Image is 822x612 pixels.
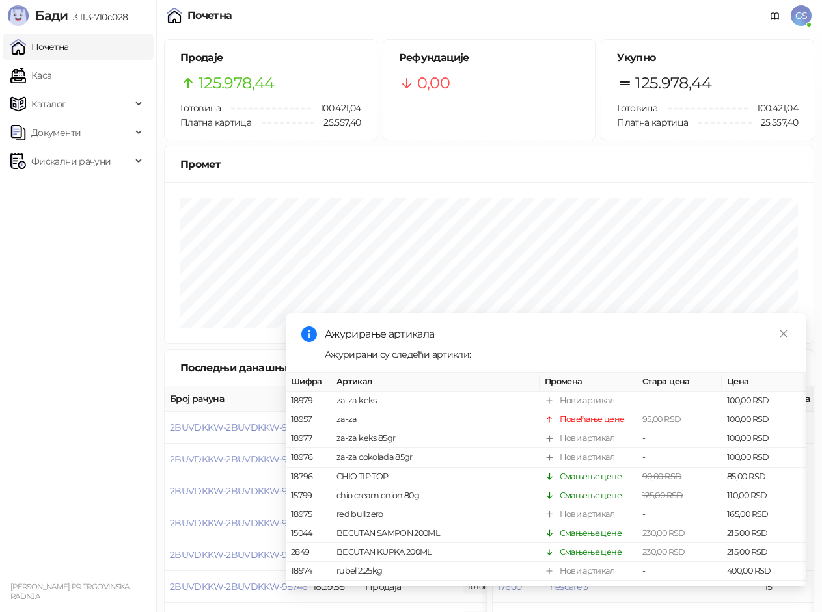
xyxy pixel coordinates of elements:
td: - [637,505,722,524]
td: rubel 2.25kg [331,562,540,581]
span: 90,00 RSD [642,471,681,481]
span: Готовина [180,102,221,114]
td: za-za [331,410,540,429]
td: - [637,392,722,410]
div: Смањење цене [560,527,622,540]
span: 150,00 RSD [642,585,684,594]
td: 400,00 RSD [722,562,806,581]
span: info-circle [301,326,317,342]
td: 15044 [286,524,331,543]
span: 25.557,40 [752,115,798,129]
td: 16794 [286,581,331,600]
span: 230,00 RSD [642,528,685,538]
span: 95,00 RSD [642,414,681,424]
span: GS [791,5,812,26]
button: 2BUVDKKW-2BUVDKKW-95750 [170,453,307,465]
span: 0,00 [417,71,450,96]
td: 100,00 RSD [722,410,806,429]
span: Фискални рачуни [31,148,111,174]
td: BECUTAN KUPKA 200ML [331,543,540,562]
td: 100,00 RSD [722,448,806,467]
span: Документи [31,120,81,146]
span: 125,00 RSD [642,490,683,500]
span: Готовина [617,102,657,114]
th: Шифра [286,373,331,392]
a: Почетна [10,34,69,60]
button: 2BUVDKKW-2BUVDKKW-95747 [170,549,306,561]
div: Повећање цене [560,583,625,596]
span: close [779,329,788,338]
td: red bull zero [331,505,540,524]
span: 25.557,40 [314,115,361,129]
div: Нови артикал [560,394,614,407]
td: 18976 [286,448,331,467]
td: 175,00 RSD [722,581,806,600]
div: Последњи данашњи рачуни [180,360,353,376]
a: Каса [10,62,51,88]
div: Ажурирање артикала [325,326,791,342]
div: Нови артикал [560,508,614,521]
div: Промет [180,156,798,172]
td: - [637,429,722,448]
td: - [637,448,722,467]
span: 100.421,04 [748,101,798,115]
a: Документација [765,5,786,26]
td: bb smoothie jab jag borovnica [331,581,540,600]
div: Нови артикал [560,565,614,578]
td: za-za keks [331,392,540,410]
td: 18796 [286,467,331,486]
div: Нови артикал [560,432,614,445]
td: 110,00 RSD [722,486,806,505]
td: 165,00 RSD [722,505,806,524]
span: 125.978,44 [635,71,711,96]
td: 18977 [286,429,331,448]
td: BECUTAN SAMPON 200ML [331,524,540,543]
div: Смањење цене [560,546,622,559]
td: 215,00 RSD [722,524,806,543]
h5: Укупно [617,50,798,66]
div: Смањење цене [560,489,622,502]
td: 18974 [286,562,331,581]
span: 2BUVDKKW-2BUVDKKW-95751 [170,421,305,433]
div: Повећање цене [560,413,625,426]
img: Logo [8,5,29,26]
div: Ажурирани су следећи артикли: [325,347,791,362]
h5: Продаје [180,50,361,66]
td: chio cream onion 80g [331,486,540,505]
button: 2BUVDKKW-2BUVDKKW-95746 [170,581,307,592]
td: 100,00 RSD [722,392,806,410]
td: 18979 [286,392,331,410]
span: Бади [35,8,68,23]
th: Промена [540,373,637,392]
td: za-za cokolada 85gr [331,448,540,467]
span: 3.11.3-710c028 [68,11,128,23]
td: CHIO TIP TOP [331,467,540,486]
th: Стара цена [637,373,722,392]
span: 230,00 RSD [642,547,685,557]
td: 18957 [286,410,331,429]
span: 125.978,44 [199,71,275,96]
td: 85,00 RSD [722,467,806,486]
button: 2BUVDKKW-2BUVDKKW-95748 [170,517,307,529]
td: - [637,562,722,581]
div: Смањење цене [560,470,622,483]
th: Цена [722,373,806,392]
td: 2849 [286,543,331,562]
button: 2BUVDKKW-2BUVDKKW-95749 [170,485,307,497]
a: Close [776,326,791,341]
div: Почетна [187,10,232,21]
h5: Рефундације [399,50,580,66]
td: 15799 [286,486,331,505]
td: 18975 [286,505,331,524]
td: 100,00 RSD [722,429,806,448]
td: za-za keks 85gr [331,429,540,448]
span: Платна картица [180,116,251,128]
th: Број рачуна [165,386,308,412]
small: [PERSON_NAME] PR TRGOVINSKA RADNJA [10,582,130,601]
th: Артикал [331,373,540,392]
span: Платна картица [617,116,688,128]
